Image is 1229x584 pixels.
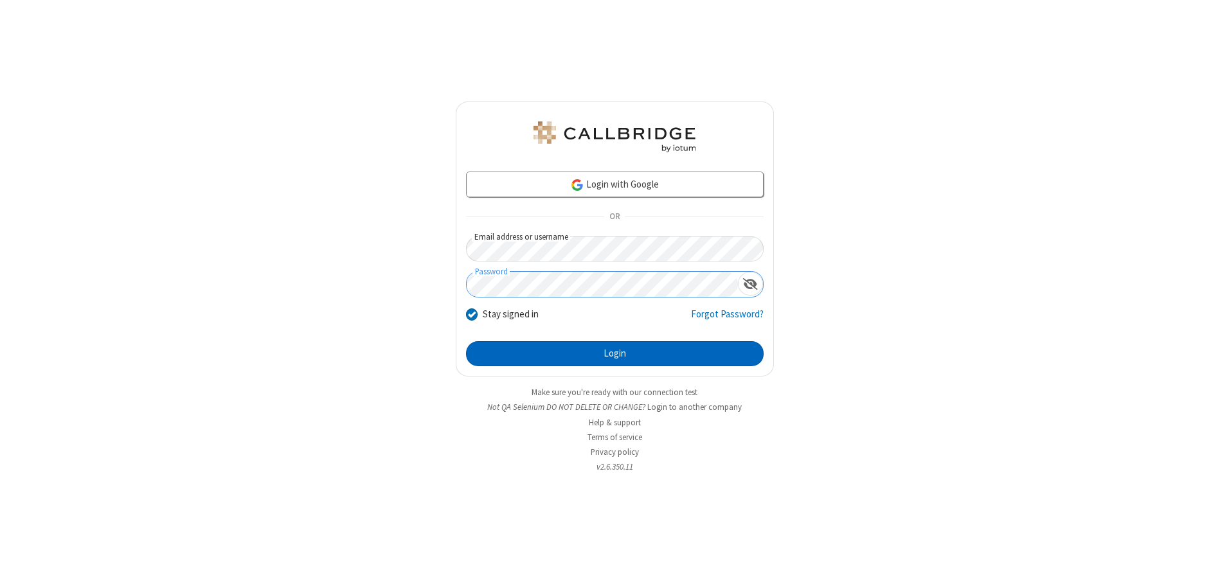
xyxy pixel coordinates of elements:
input: Password [467,272,738,297]
span: OR [604,208,625,226]
a: Make sure you're ready with our connection test [532,387,697,398]
a: Forgot Password? [691,307,764,332]
div: Show password [738,272,763,296]
button: Login to another company [647,401,742,413]
img: QA Selenium DO NOT DELETE OR CHANGE [531,121,698,152]
a: Terms of service [588,432,642,443]
input: Email address or username [466,236,764,261]
img: google-icon.png [570,178,584,192]
li: v2.6.350.11 [456,461,774,473]
li: Not QA Selenium DO NOT DELETE OR CHANGE? [456,401,774,413]
a: Help & support [589,417,641,428]
label: Stay signed in [483,307,539,322]
a: Login with Google [466,172,764,197]
button: Login [466,341,764,367]
a: Privacy policy [591,447,639,457]
iframe: Chat [1197,551,1219,575]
